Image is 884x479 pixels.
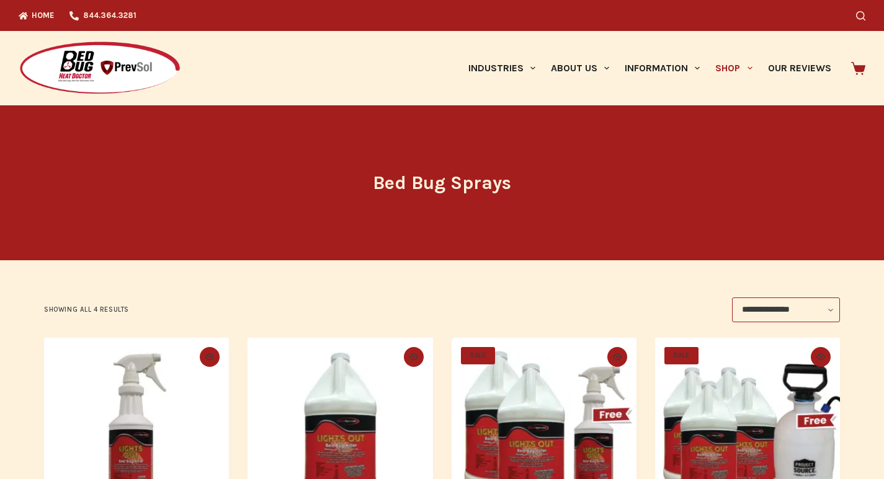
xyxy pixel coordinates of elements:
[732,297,840,322] select: Shop order
[461,347,495,364] span: SALE
[460,31,543,105] a: Industries
[607,347,627,367] button: Quick view toggle
[617,31,708,105] a: Information
[856,11,865,20] button: Search
[19,41,181,96] img: Prevsol/Bed Bug Heat Doctor
[210,169,675,197] h1: Bed Bug Sprays
[404,347,424,367] button: Quick view toggle
[200,347,220,367] button: Quick view toggle
[543,31,617,105] a: About Us
[460,31,839,105] nav: Primary
[811,347,831,367] button: Quick view toggle
[708,31,760,105] a: Shop
[44,304,129,315] p: Showing all 4 results
[664,347,699,364] span: SALE
[760,31,839,105] a: Our Reviews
